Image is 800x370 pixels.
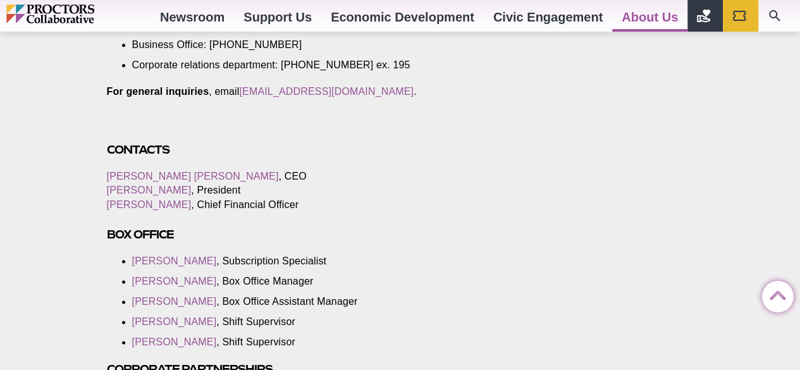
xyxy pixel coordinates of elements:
a: [PERSON_NAME] [132,256,217,266]
a: [PERSON_NAME] [107,199,192,210]
li: Business Office: [PHONE_NUMBER] [132,38,460,52]
a: [PERSON_NAME] [132,296,217,307]
li: Corporate relations department: [PHONE_NUMBER] ex. 195 [132,58,460,72]
p: , email . [107,85,479,99]
li: , Box Office Manager [132,274,460,288]
img: Proctors logo [6,4,149,23]
li: , Shift Supervisor [132,335,460,349]
li: , Subscription Specialist [132,254,460,268]
a: [PERSON_NAME] [132,276,217,287]
a: [PERSON_NAME] [107,185,192,195]
a: [EMAIL_ADDRESS][DOMAIN_NAME] [239,86,414,97]
li: , Box Office Assistant Manager [132,295,460,309]
a: [PERSON_NAME] [132,336,217,347]
strong: For general inquiries [107,86,209,97]
h3: Contacts [107,142,479,157]
a: [PERSON_NAME] [PERSON_NAME] [107,171,279,182]
a: [PERSON_NAME] [132,316,217,327]
h3: Box Office [107,227,479,242]
p: , CEO , President , Chief Financial Officer [107,170,479,211]
li: , Shift Supervisor [132,315,460,329]
a: Back to Top [762,281,787,307]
